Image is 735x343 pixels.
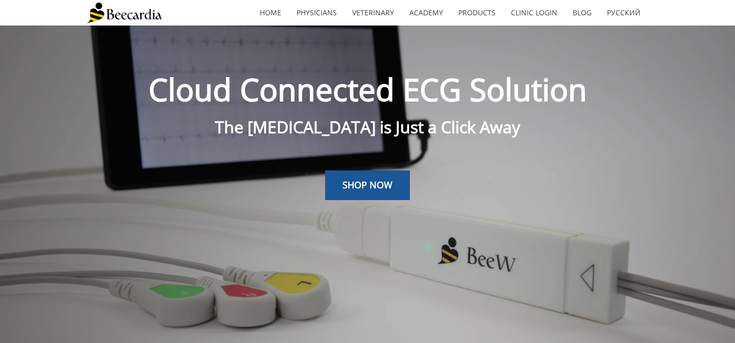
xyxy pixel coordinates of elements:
a: Veterinary [345,1,402,24]
a: Academy [402,1,451,24]
span: The [MEDICAL_DATA] is Just a Click Away [215,116,520,138]
a: Clinic Login [503,1,565,24]
a: Blog [565,1,599,24]
a: home [252,1,289,24]
span: Cloud Connected ECG Solution [149,68,587,110]
a: SHOP NOW [325,170,410,200]
a: Physicians [289,1,345,24]
a: Products [451,1,503,24]
span: SHOP NOW [342,179,393,191]
img: Beecardia [87,3,162,23]
a: Русский [599,1,648,24]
